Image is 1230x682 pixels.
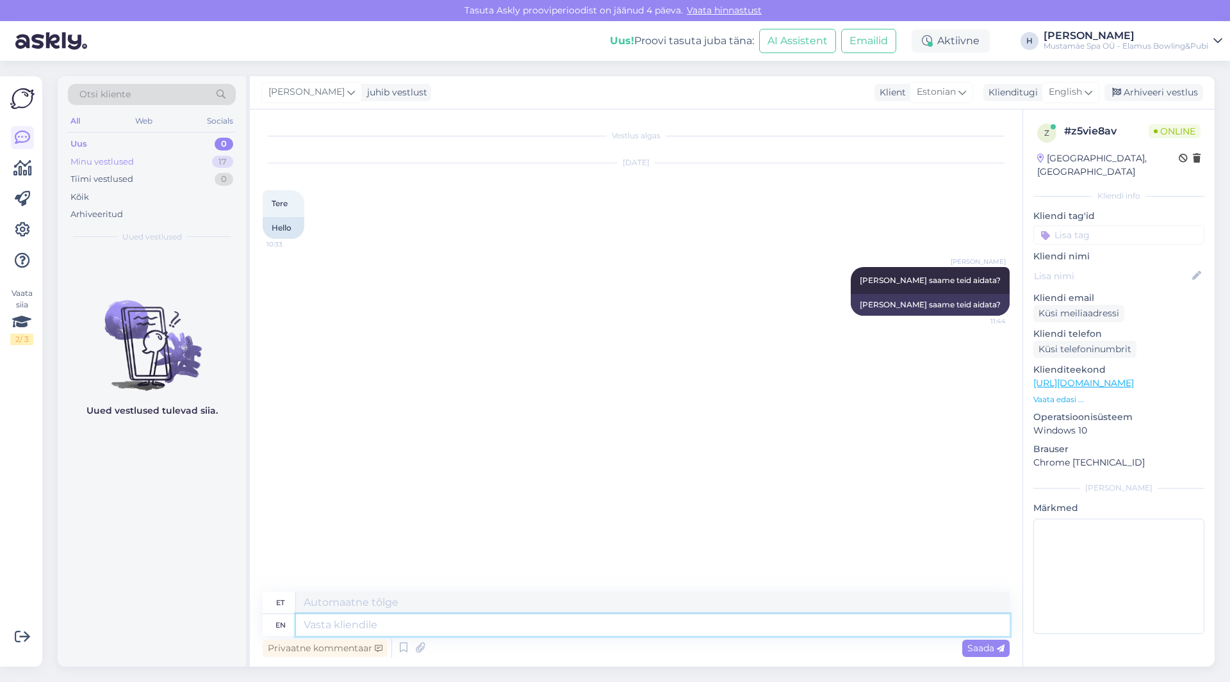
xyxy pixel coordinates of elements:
[1033,410,1204,424] p: Operatsioonisüsteem
[133,113,155,129] div: Web
[10,334,33,345] div: 2 / 3
[1033,377,1134,389] a: [URL][DOMAIN_NAME]
[1044,128,1049,138] span: z
[1033,394,1204,405] p: Vaata edasi ...
[276,592,284,613] div: et
[1033,424,1204,437] p: Windows 10
[268,85,345,99] span: [PERSON_NAME]
[1149,124,1201,138] span: Online
[841,29,896,53] button: Emailid
[215,138,233,150] div: 0
[1044,41,1208,51] div: Mustamäe Spa OÜ - Elamus Bowling&Pubi
[1049,85,1082,99] span: English
[70,156,134,168] div: Minu vestlused
[1033,250,1204,263] p: Kliendi nimi
[1064,124,1149,139] div: # z5vie8av
[874,86,906,99] div: Klient
[1033,442,1204,456] p: Brauser
[1033,209,1204,223] p: Kliendi tag'id
[68,113,83,129] div: All
[70,191,89,204] div: Kõik
[1033,456,1204,469] p: Chrome [TECHNICAL_ID]
[1044,31,1208,41] div: [PERSON_NAME]
[1021,32,1038,50] div: H
[1037,152,1179,179] div: [GEOGRAPHIC_DATA], [GEOGRAPHIC_DATA]
[1033,363,1204,377] p: Klienditeekond
[10,288,33,345] div: Vaata siia
[122,231,182,243] span: Uued vestlused
[967,642,1004,654] span: Saada
[951,257,1006,266] span: [PERSON_NAME]
[1033,327,1204,341] p: Kliendi telefon
[912,29,990,53] div: Aktiivne
[1033,291,1204,305] p: Kliendi email
[58,277,246,393] img: No chats
[1033,482,1204,494] div: [PERSON_NAME]
[70,208,123,221] div: Arhiveeritud
[204,113,236,129] div: Socials
[683,4,766,16] a: Vaata hinnastust
[1034,269,1190,283] input: Lisa nimi
[860,275,1001,285] span: [PERSON_NAME] saame teid aidata?
[759,29,836,53] button: AI Assistent
[79,88,131,101] span: Otsi kliente
[1033,305,1124,322] div: Küsi meiliaadressi
[212,156,233,168] div: 17
[610,33,754,49] div: Proovi tasuta juba täna:
[1033,225,1204,245] input: Lisa tag
[1104,84,1203,101] div: Arhiveeri vestlus
[851,294,1010,316] div: [PERSON_NAME] saame teid aidata?
[86,404,218,418] p: Uued vestlused tulevad siia.
[917,85,956,99] span: Estonian
[610,35,634,47] b: Uus!
[215,173,233,186] div: 0
[275,614,286,636] div: en
[263,217,304,239] div: Hello
[263,640,388,657] div: Privaatne kommentaar
[70,138,87,150] div: Uus
[263,130,1010,142] div: Vestlus algas
[362,86,427,99] div: juhib vestlust
[958,316,1006,326] span: 11:44
[1033,501,1204,515] p: Märkmed
[10,86,35,111] img: Askly Logo
[1044,31,1222,51] a: [PERSON_NAME]Mustamäe Spa OÜ - Elamus Bowling&Pubi
[1033,190,1204,202] div: Kliendi info
[266,240,315,249] span: 10:33
[1033,341,1136,358] div: Küsi telefoninumbrit
[983,86,1038,99] div: Klienditugi
[263,157,1010,168] div: [DATE]
[272,199,288,208] span: Tere
[70,173,133,186] div: Tiimi vestlused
